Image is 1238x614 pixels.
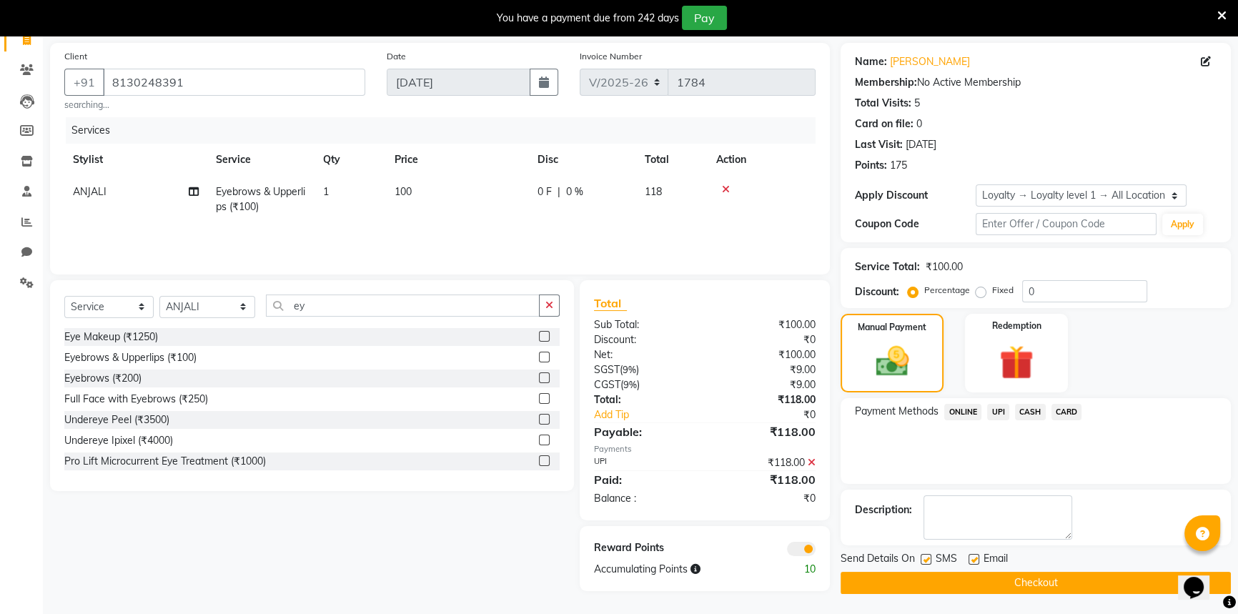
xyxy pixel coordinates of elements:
[583,471,705,488] div: Paid:
[855,502,912,518] div: Description:
[66,117,826,144] div: Services
[583,562,766,577] div: Accumulating Points
[64,144,207,176] th: Stylist
[64,350,197,365] div: Eyebrows & Upperlips (₹100)
[583,455,705,470] div: UPI
[64,69,104,96] button: +91
[566,184,583,199] span: 0 %
[583,407,726,422] a: Add Tip
[855,75,1217,90] div: No Active Membership
[64,392,208,407] div: Full Face with Eyebrows (₹250)
[976,213,1157,235] input: Enter Offer / Coupon Code
[725,407,826,422] div: ₹0
[855,158,887,173] div: Points:
[1178,557,1224,600] iframe: chat widget
[64,99,365,112] small: searching...
[64,50,87,63] label: Client
[64,371,142,386] div: Eyebrows (₹200)
[705,491,826,506] div: ₹0
[594,443,816,455] div: Payments
[855,284,899,299] div: Discount:
[583,317,705,332] div: Sub Total:
[1162,214,1203,235] button: Apply
[855,96,911,111] div: Total Visits:
[64,454,266,469] div: Pro Lift Microcurrent Eye Treatment (₹1000)
[858,321,926,334] label: Manual Payment
[323,185,329,198] span: 1
[594,378,620,391] span: CGST
[645,185,662,198] span: 118
[841,572,1231,594] button: Checkout
[855,75,917,90] div: Membership:
[916,117,922,132] div: 0
[705,455,826,470] div: ₹118.00
[583,491,705,506] div: Balance :
[583,392,705,407] div: Total:
[395,185,412,198] span: 100
[841,551,915,569] span: Send Details On
[855,137,903,152] div: Last Visit:
[855,259,920,274] div: Service Total:
[583,362,705,377] div: ( )
[855,404,939,419] span: Payment Methods
[386,144,529,176] th: Price
[583,423,705,440] div: Payable:
[992,284,1014,297] label: Fixed
[497,11,679,26] div: You have a payment due from 242 days
[914,96,920,111] div: 5
[705,362,826,377] div: ₹9.00
[594,363,620,376] span: SGST
[705,392,826,407] div: ₹118.00
[708,144,816,176] th: Action
[623,379,637,390] span: 9%
[73,185,107,198] span: ANJALI
[636,144,708,176] th: Total
[855,117,913,132] div: Card on file:
[705,347,826,362] div: ₹100.00
[855,54,887,69] div: Name:
[705,332,826,347] div: ₹0
[583,377,705,392] div: ( )
[64,433,173,448] div: Undereye Ipixel (₹4000)
[583,347,705,362] div: Net:
[216,185,305,213] span: Eyebrows & Upperlips (₹100)
[989,341,1044,384] img: _gift.svg
[705,471,826,488] div: ₹118.00
[866,342,919,380] img: _cash.svg
[890,54,970,69] a: [PERSON_NAME]
[594,296,627,311] span: Total
[64,412,169,427] div: Undereye Peel (₹3500)
[682,6,727,30] button: Pay
[103,69,365,96] input: Search by Name/Mobile/Email/Code
[987,404,1009,420] span: UPI
[529,144,636,176] th: Disc
[315,144,386,176] th: Qty
[855,188,976,203] div: Apply Discount
[1015,404,1046,420] span: CASH
[705,423,826,440] div: ₹118.00
[580,50,642,63] label: Invoice Number
[583,540,705,556] div: Reward Points
[924,284,970,297] label: Percentage
[623,364,636,375] span: 9%
[64,330,158,345] div: Eye Makeup (₹1250)
[984,551,1008,569] span: Email
[207,144,315,176] th: Service
[1051,404,1082,420] span: CARD
[855,217,976,232] div: Coupon Code
[906,137,936,152] div: [DATE]
[387,50,406,63] label: Date
[766,562,826,577] div: 10
[890,158,907,173] div: 175
[944,404,981,420] span: ONLINE
[558,184,560,199] span: |
[992,320,1041,332] label: Redemption
[926,259,963,274] div: ₹100.00
[936,551,957,569] span: SMS
[705,377,826,392] div: ₹9.00
[583,332,705,347] div: Discount:
[705,317,826,332] div: ₹100.00
[538,184,552,199] span: 0 F
[266,294,540,317] input: Search or Scan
